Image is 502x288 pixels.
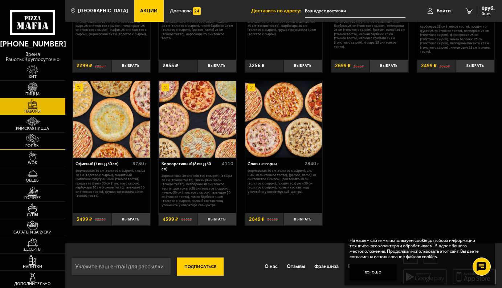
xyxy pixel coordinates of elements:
img: Корпоративный (8 пицц 30 см) [159,81,236,158]
div: Корпоративный (8 пицц 30 см) [162,162,220,172]
s: 6602 ₽ [181,217,192,222]
p: Аль-Шам 30 см (тонкое тесто), Фермерская 30 см (тонкое тесто), Карбонара 30 см (толстое с сыром),... [248,19,319,36]
s: 3873 ₽ [353,63,364,68]
p: Чикен Ранч 25 см (толстое с сыром), Дракон 25 см (толстое с сыром), Чикен Барбекю 25 см (толстое ... [162,19,233,40]
input: Укажите ваш e-mail для рассылки [71,257,171,276]
span: Акции [140,8,158,13]
a: Франшиза [310,258,343,275]
span: [GEOGRAPHIC_DATA] [78,8,128,13]
span: 0 шт. [482,12,495,16]
p: Фермерская 30 см (толстое с сыром), Аль-Шам 30 см (тонкое тесто), [PERSON_NAME] 30 см (толстое с ... [248,169,319,194]
span: 0 руб. [482,6,495,11]
input: Ваш адрес доставки [305,4,405,18]
s: 3985 ₽ [267,217,278,222]
img: 15daf4d41897b9f0e9f617042186c801.svg [193,7,201,15]
button: Выбрать [197,213,236,226]
p: Деревенская 30 см (толстое с сыром), 4 сыра 30 см (тонкое тесто), Чикен Ранч 30 см (тонкое тесто)... [162,174,233,207]
img: Офисный (7 пицц 30 см) [73,81,150,158]
span: Войти [437,8,451,13]
span: 2840 г [305,161,319,167]
p: На нашем сайте мы используем cookie для сбора информации технического характера и обрабатываем IP... [350,238,485,260]
p: Фермерская 30 см (толстое с сыром), 4 сыра 30 см (толстое с сыром), Пикантный цыплёнок сулугуни 3... [75,169,147,198]
span: 2499 ₽ [421,63,437,68]
a: АкционныйКорпоративный (8 пицц 30 см) [159,81,236,158]
button: Выбрать [111,60,150,72]
a: Отзывы [282,258,310,275]
a: АкционныйСлавные парни [245,81,323,158]
img: Акционный [162,84,170,92]
img: Акционный [75,84,83,92]
a: Вакансии [343,258,374,275]
div: Офисный (7 пицц 30 см) [75,162,131,167]
span: 3499 ₽ [77,217,92,222]
button: Выбрать [456,60,495,72]
span: Доставить по адресу: [251,8,305,13]
button: Выбрать [283,60,322,72]
s: 3823 ₽ [439,63,450,68]
button: Хорошо [350,264,397,280]
span: 2849 ₽ [249,217,265,222]
s: 2825 ₽ [95,63,106,68]
span: 4110 [222,161,233,167]
s: 5623 ₽ [95,217,106,222]
span: 4399 ₽ [163,217,178,222]
button: Выбрать [197,60,236,72]
div: Славные парни [248,162,303,167]
img: Славные парни [245,81,322,158]
span: Доставка [170,8,192,13]
a: О нас [260,258,282,275]
button: Подписаться [177,257,224,276]
p: Чикен Ранч 25 см (толстое с сыром), Чикен Барбекю 25 см (толстое с сыром), Пепперони 25 см (толст... [334,19,406,49]
span: 3256 ₽ [249,63,265,68]
span: 2699 ₽ [335,63,351,68]
span: 2299 ₽ [77,63,92,68]
button: Выбрать [111,213,150,226]
p: Мясная Барбекю 25 см (толстое с сыром), 4 сыра 25 см (толстое с сыром), Чикен Ранч 25 см (толстое... [75,19,147,36]
button: Выбрать [370,60,408,72]
span: 3780 г [132,161,147,167]
button: Выбрать [283,213,322,226]
img: Акционный [248,84,256,92]
p: Карбонара 25 см (тонкое тесто), Прошутто Фунги 25 см (тонкое тесто), Пепперони 25 см (толстое с с... [420,24,492,54]
span: 2855 ₽ [163,63,178,68]
a: АкционныйОфисный (7 пицц 30 см) [73,81,150,158]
